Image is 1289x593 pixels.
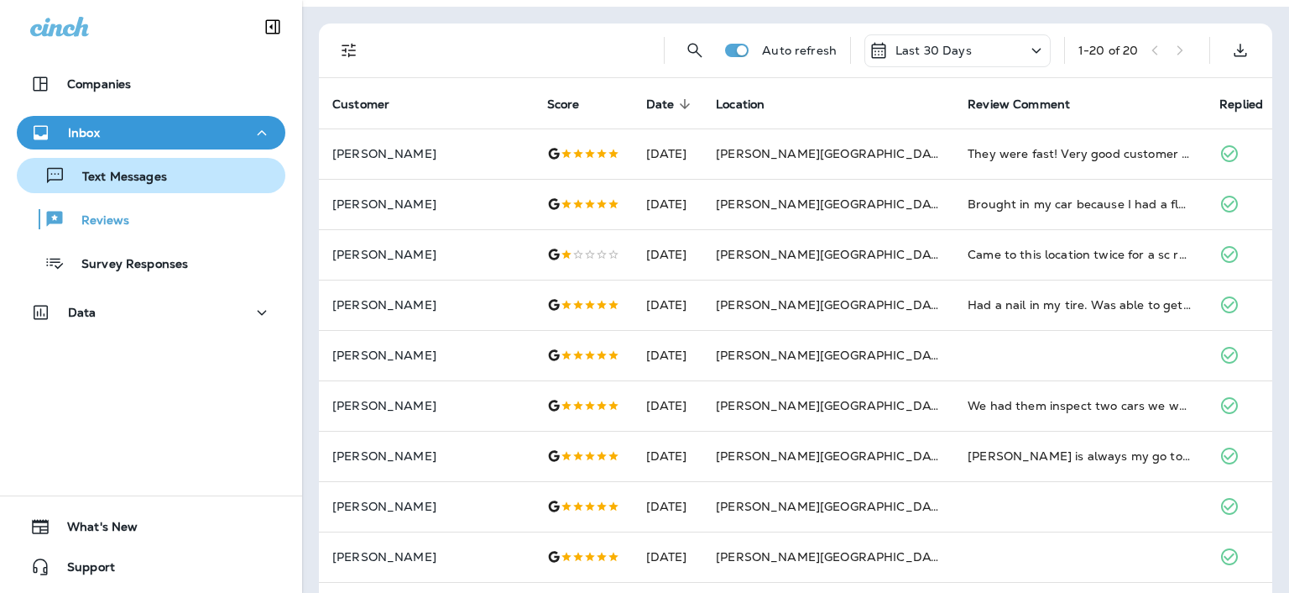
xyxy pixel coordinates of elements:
[332,298,520,312] p: [PERSON_NAME]
[547,97,602,112] span: Score
[633,280,703,330] td: [DATE]
[716,549,950,564] span: [PERSON_NAME][GEOGRAPHIC_DATA]
[968,296,1192,313] div: Had a nail in my tire. Was able to get in right away without an appointment and got the tire fixe...
[65,213,129,229] p: Reviews
[332,97,389,112] span: Customer
[17,158,285,193] button: Text Messages
[646,97,697,112] span: Date
[17,245,285,281] button: Survey Responses
[67,77,131,91] p: Companies
[968,97,1092,112] span: Review Comment
[716,348,950,363] span: [PERSON_NAME][GEOGRAPHIC_DATA]
[968,97,1070,112] span: Review Comment
[716,97,786,112] span: Location
[716,449,950,464] span: [PERSON_NAME][GEOGRAPHIC_DATA]
[678,34,712,67] button: Search Reviews
[968,145,1192,162] div: They were fast! Very good customer service as well.
[68,126,100,139] p: Inbox
[633,431,703,481] td: [DATE]
[1224,34,1257,67] button: Export as CSV
[17,296,285,329] button: Data
[633,380,703,431] td: [DATE]
[968,246,1192,263] div: Came to this location twice for a sc recharge and new tires.... the ac doesn't blow cold at all. ...
[332,449,520,463] p: [PERSON_NAME]
[332,34,366,67] button: Filters
[716,398,950,413] span: [PERSON_NAME][GEOGRAPHIC_DATA]
[716,499,950,514] span: [PERSON_NAME][GEOGRAPHIC_DATA]
[17,510,285,543] button: What's New
[633,330,703,380] td: [DATE]
[1078,44,1138,57] div: 1 - 20 of 20
[65,257,188,273] p: Survey Responses
[968,448,1192,464] div: Jensen is always my go to, excellent service reasonable rates
[895,44,972,57] p: Last 30 Days
[332,197,520,211] p: [PERSON_NAME]
[332,399,520,412] p: [PERSON_NAME]
[249,10,296,44] button: Collapse Sidebar
[646,97,675,112] span: Date
[716,146,950,161] span: [PERSON_NAME][GEOGRAPHIC_DATA]
[633,481,703,532] td: [DATE]
[968,397,1192,414] div: We had them inspect two cars we were looking to buy for our daughter. The first car they made us ...
[716,247,950,262] span: [PERSON_NAME][GEOGRAPHIC_DATA]
[633,532,703,582] td: [DATE]
[1219,97,1285,112] span: Replied
[716,97,765,112] span: Location
[50,520,138,540] span: What's New
[332,147,520,160] p: [PERSON_NAME]
[50,560,115,580] span: Support
[716,297,950,312] span: [PERSON_NAME][GEOGRAPHIC_DATA]
[332,97,411,112] span: Customer
[332,248,520,261] p: [PERSON_NAME]
[17,550,285,584] button: Support
[332,349,520,362] p: [PERSON_NAME]
[547,97,580,112] span: Score
[17,67,285,101] button: Companies
[332,500,520,513] p: [PERSON_NAME]
[68,306,97,319] p: Data
[968,196,1192,213] div: Brought in my car because I had a flat. They fixed my tire and remounted it within 30 minutes of ...
[17,116,285,150] button: Inbox
[633,129,703,179] td: [DATE]
[633,229,703,280] td: [DATE]
[332,550,520,564] p: [PERSON_NAME]
[762,44,837,57] p: Auto refresh
[17,202,285,237] button: Reviews
[65,170,167,186] p: Text Messages
[1219,97,1263,112] span: Replied
[716,197,950,212] span: [PERSON_NAME][GEOGRAPHIC_DATA]
[633,179,703,229] td: [DATE]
